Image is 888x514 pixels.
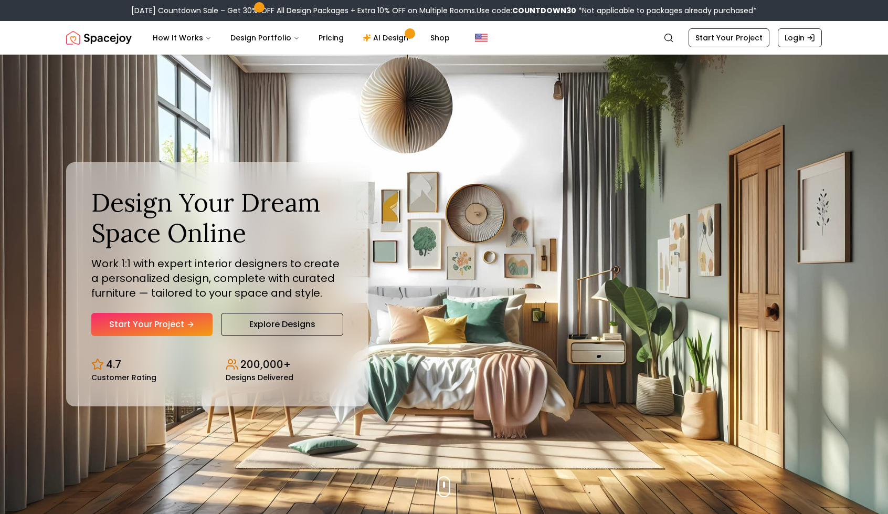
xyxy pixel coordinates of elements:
button: Design Portfolio [222,27,308,48]
b: COUNTDOWN30 [512,5,576,16]
nav: Main [144,27,458,48]
small: Customer Rating [91,374,156,381]
button: How It Works [144,27,220,48]
small: Designs Delivered [226,374,293,381]
h1: Design Your Dream Space Online [91,187,343,248]
div: [DATE] Countdown Sale – Get 30% OFF All Design Packages + Extra 10% OFF on Multiple Rooms. [131,5,757,16]
a: Shop [422,27,458,48]
nav: Global [66,21,822,55]
a: Start Your Project [91,313,213,336]
a: Pricing [310,27,352,48]
img: United States [475,32,488,44]
div: Design stats [91,349,343,381]
p: 200,000+ [240,357,291,372]
p: 4.7 [106,357,121,372]
span: *Not applicable to packages already purchased* [576,5,757,16]
img: Spacejoy Logo [66,27,132,48]
a: Start Your Project [689,28,769,47]
span: Use code: [477,5,576,16]
a: Explore Designs [221,313,343,336]
p: Work 1:1 with expert interior designers to create a personalized design, complete with curated fu... [91,256,343,300]
a: AI Design [354,27,420,48]
a: Login [778,28,822,47]
a: Spacejoy [66,27,132,48]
